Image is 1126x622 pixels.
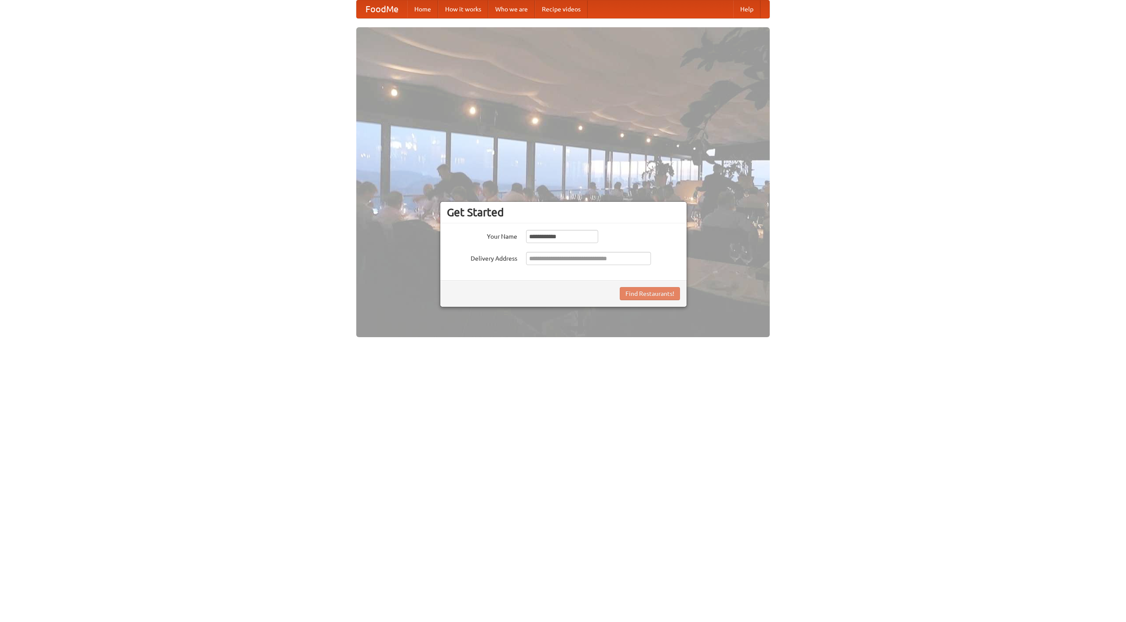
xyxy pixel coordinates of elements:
a: Help [733,0,760,18]
a: Who we are [488,0,535,18]
a: Recipe videos [535,0,588,18]
button: Find Restaurants! [620,287,680,300]
h3: Get Started [447,206,680,219]
a: Home [407,0,438,18]
label: Your Name [447,230,517,241]
a: FoodMe [357,0,407,18]
a: How it works [438,0,488,18]
label: Delivery Address [447,252,517,263]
